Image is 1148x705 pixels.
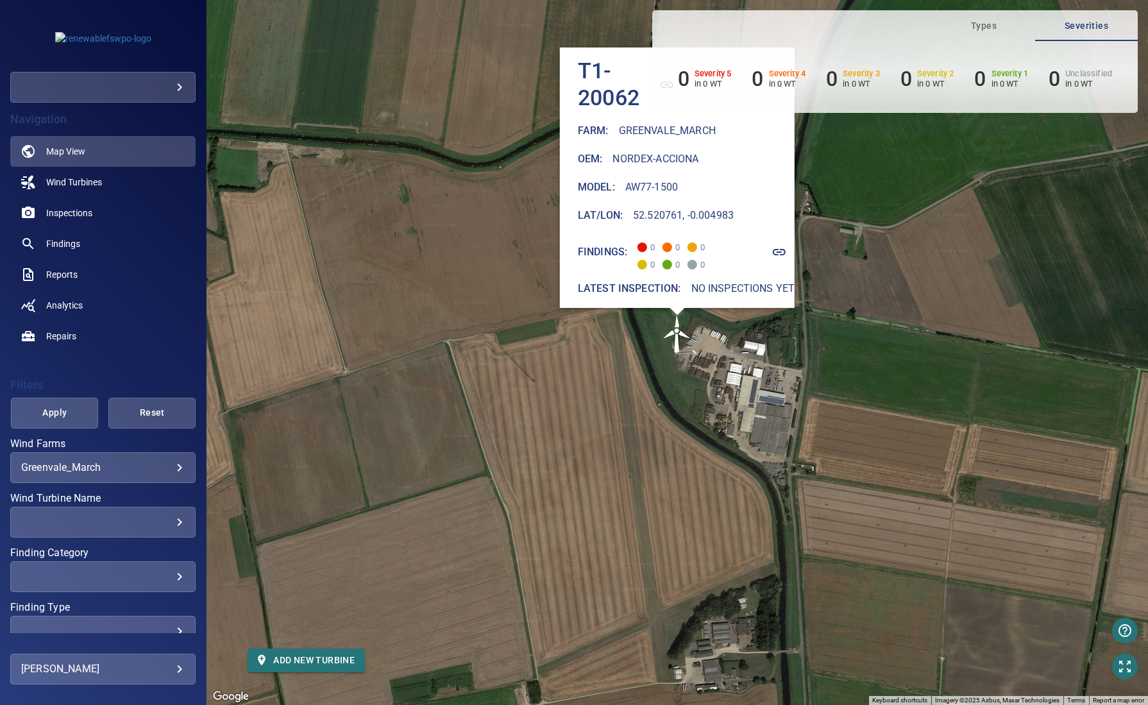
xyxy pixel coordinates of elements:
[769,69,806,78] h6: Severity 4
[46,237,80,250] span: Findings
[578,178,615,196] h6: Model :
[1093,697,1144,704] a: Report a map error
[663,242,672,252] span: Severity 4
[940,18,1027,34] span: Types
[900,67,912,91] h6: 0
[21,659,185,679] div: [PERSON_NAME]
[917,69,954,78] h6: Severity 2
[10,493,196,504] label: Wind Turbine Name
[992,69,1029,78] h6: Severity 1
[663,260,672,269] span: Severity 1
[46,145,85,158] span: Map View
[46,176,102,189] span: Wind Turbines
[10,198,196,228] a: inspections noActive
[974,67,1028,91] li: Severity 1
[578,58,641,112] h4: T1-20062
[10,321,196,352] a: repairs noActive
[695,79,732,89] p: in 0 WT
[769,79,806,89] p: in 0 WT
[10,507,196,538] div: Wind Turbine Name
[658,315,696,353] gmp-advanced-marker: T1-20062
[872,696,927,705] button: Keyboard shortcuts
[210,688,252,705] img: Google
[843,79,880,89] p: in 0 WT
[27,405,82,421] span: Apply
[663,252,683,269] span: 0
[1065,79,1112,89] p: in 0 WT
[21,461,185,473] div: Greenvale_March
[46,207,92,219] span: Inspections
[1043,18,1130,34] span: Severities
[688,242,697,252] span: Severity 3
[11,398,98,429] button: Apply
[658,315,696,353] img: windFarmIcon.svg
[678,67,732,91] li: Severity 5
[695,69,732,78] h6: Severity 5
[992,79,1029,89] p: in 0 WT
[843,69,880,78] h6: Severity 3
[124,405,180,421] span: Reset
[578,280,681,298] h6: Latest inspection:
[10,378,196,391] h4: Filters
[688,252,708,269] span: 0
[637,242,647,252] span: Severity 5
[46,330,76,343] span: Repairs
[1065,69,1112,78] h6: Unclassified
[10,228,196,259] a: findings noActive
[935,697,1059,704] span: Imagery ©2025 Airbus, Maxar Technologies
[10,113,196,126] h4: Navigation
[826,67,838,91] h6: 0
[974,67,986,91] h6: 0
[752,67,763,91] h6: 0
[10,259,196,290] a: reports noActive
[248,649,365,672] button: Add new turbine
[10,602,196,613] label: Finding Type
[55,32,151,45] img: renewablefswpo-logo
[613,150,699,168] h6: Nordex-Acciona
[625,178,678,196] h6: AW77-1500
[688,235,708,252] span: 0
[10,561,196,592] div: Finding Category
[46,268,78,281] span: Reports
[578,243,627,261] h6: Findings:
[10,72,196,103] div: renewablefswpo
[10,616,196,647] div: Finding Type
[691,280,795,298] h6: No inspections yet
[578,122,609,140] h6: Farm :
[637,235,658,252] span: 0
[108,398,196,429] button: Reset
[637,252,658,269] span: 0
[633,207,734,225] h6: 52.520761, -0.004983
[10,439,196,449] label: Wind Farms
[210,688,252,705] a: Open this area in Google Maps (opens a new window)
[688,260,697,269] span: Severity Unclassified
[10,136,196,167] a: map active
[1067,697,1085,704] a: Terms (opens in new tab)
[917,79,954,89] p: in 0 WT
[663,235,683,252] span: 0
[46,299,83,312] span: Analytics
[678,67,689,91] h6: 0
[10,290,196,321] a: analytics noActive
[1049,67,1112,91] li: Severity Unclassified
[826,67,880,91] li: Severity 3
[619,122,716,140] h6: Greenvale_March
[578,207,623,225] h6: Lat/Lon :
[578,150,603,168] h6: Oem :
[1049,67,1060,91] h6: 0
[637,260,647,269] span: Severity 2
[10,548,196,558] label: Finding Category
[10,167,196,198] a: windturbines noActive
[258,652,355,668] span: Add new turbine
[10,452,196,483] div: Wind Farms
